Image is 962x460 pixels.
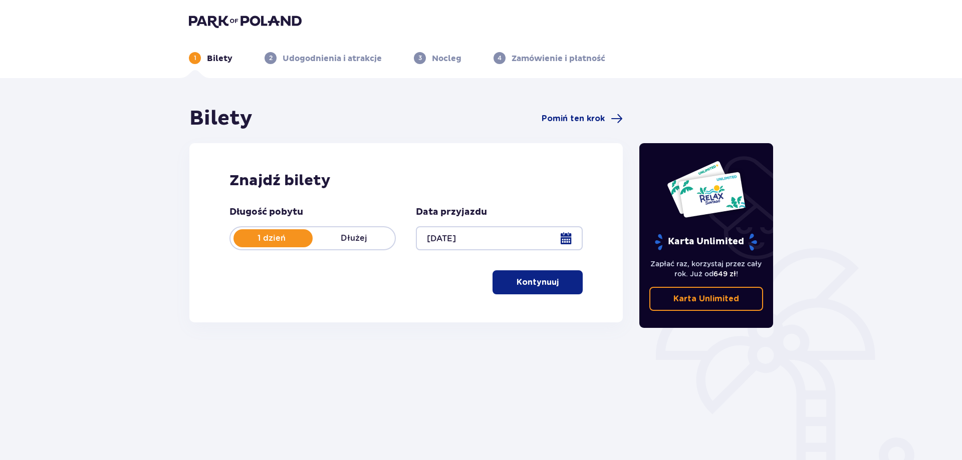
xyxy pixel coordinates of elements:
[229,171,583,190] h2: Znajdź bilety
[713,270,736,278] span: 649 zł
[313,233,395,244] p: Dłużej
[542,113,623,125] a: Pomiń ten krok
[498,54,502,63] p: 4
[432,53,461,64] p: Nocleg
[418,54,422,63] p: 3
[189,106,253,131] h1: Bilety
[416,206,487,218] p: Data przyjazdu
[493,270,583,294] button: Kontynuuj
[269,54,273,63] p: 2
[230,233,313,244] p: 1 dzień
[194,54,196,63] p: 1
[283,53,382,64] p: Udogodnienia i atrakcje
[229,206,303,218] p: Długość pobytu
[649,287,764,311] a: Karta Unlimited
[517,277,559,288] p: Kontynuuj
[673,293,739,304] p: Karta Unlimited
[649,259,764,279] p: Zapłać raz, korzystaj przez cały rok. Już od !
[512,53,605,64] p: Zamówienie i płatność
[189,14,302,28] img: Park of Poland logo
[207,53,232,64] p: Bilety
[654,233,758,251] p: Karta Unlimited
[542,113,605,124] span: Pomiń ten krok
